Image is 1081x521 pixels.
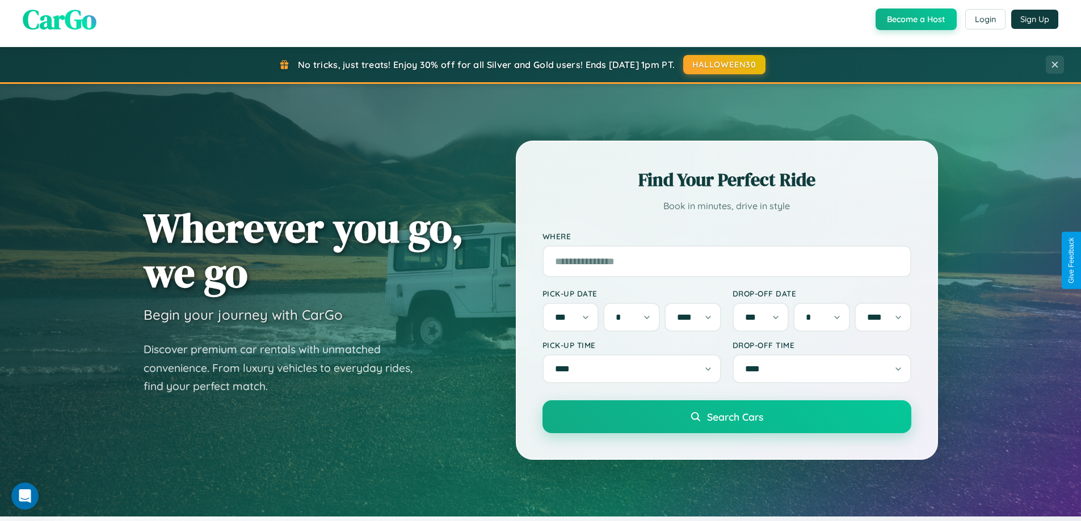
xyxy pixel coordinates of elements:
button: HALLOWEEN30 [683,55,765,74]
iframe: Intercom live chat [11,482,39,510]
label: Where [542,231,911,241]
button: Search Cars [542,400,911,433]
label: Drop-off Date [733,289,911,298]
span: Search Cars [707,410,763,423]
label: Pick-up Date [542,289,721,298]
button: Login [965,9,1006,29]
button: Become a Host [876,9,957,30]
span: No tricks, just treats! Enjoy 30% off for all Silver and Gold users! Ends [DATE] 1pm PT. [298,59,675,70]
label: Drop-off Time [733,340,911,350]
h1: Wherever you go, we go [144,205,464,295]
h3: Begin your journey with CarGo [144,306,343,323]
label: Pick-up Time [542,340,721,350]
button: Sign Up [1011,10,1058,29]
h2: Find Your Perfect Ride [542,167,911,192]
p: Book in minutes, drive in style [542,198,911,214]
span: CarGo [23,1,96,38]
div: Give Feedback [1067,238,1075,283]
p: Discover premium car rentals with unmatched convenience. From luxury vehicles to everyday rides, ... [144,340,427,396]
